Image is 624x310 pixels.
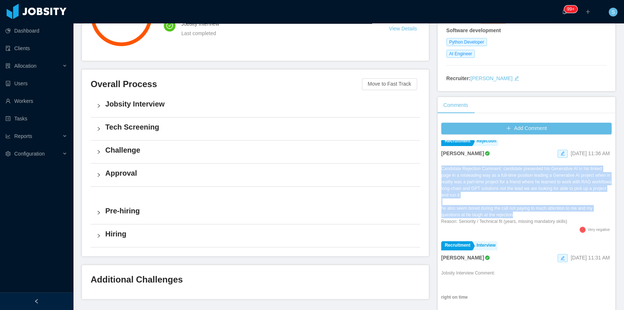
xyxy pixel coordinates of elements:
[181,20,371,28] h4: Jobsity Interview
[5,134,11,139] i: icon: line-chart
[14,133,32,139] span: Reports
[97,127,101,131] i: icon: right
[446,50,475,58] span: AI Engineer
[105,99,414,109] h4: Jobsity Interview
[446,38,487,46] span: Python Developer
[441,137,472,146] a: Recruitment
[14,151,45,157] span: Configuration
[470,75,513,81] a: [PERSON_NAME]
[105,206,414,216] h4: Pre-hiring
[571,255,610,261] span: [DATE] 11:31 AM
[91,201,420,224] div: icon: rightPre-hiring
[91,94,420,117] div: icon: rightJobsity Interview
[438,97,474,113] div: Comments
[441,241,472,250] a: Recruitment
[5,23,67,38] a: icon: pie-chartDashboard
[441,150,484,156] strong: [PERSON_NAME]
[473,137,498,146] a: Rejection
[611,8,614,16] span: S
[5,151,11,156] i: icon: setting
[362,78,417,90] button: Move to Fast Track
[5,111,67,126] a: icon: profileTasks
[105,145,414,155] h4: Challenge
[5,41,67,56] a: icon: auditClients
[97,173,101,177] i: icon: right
[105,122,414,132] h4: Tech Screening
[560,151,565,156] i: icon: edit
[91,117,420,140] div: icon: rightTech Screening
[5,76,67,91] a: icon: robotUsers
[446,27,501,33] strong: Software development
[97,210,101,215] i: icon: right
[514,76,519,81] i: icon: edit
[5,94,67,108] a: icon: userWorkers
[585,9,590,14] i: icon: plus
[91,78,362,90] h3: Overall Process
[441,295,468,300] strong: right on time
[91,274,420,285] h3: Additional Challenges
[97,150,101,154] i: icon: right
[560,256,565,260] i: icon: edit
[181,29,371,37] div: Last completed
[5,63,11,68] i: icon: solution
[166,22,173,29] i: icon: check-circle
[441,255,484,261] strong: [PERSON_NAME]
[105,168,414,178] h4: Approval
[441,123,612,134] button: icon: plusAdd Comment
[97,234,101,238] i: icon: right
[571,150,610,156] span: [DATE] 11:36 AM
[105,229,414,239] h4: Hiring
[564,5,577,13] sup: 1213
[91,224,420,247] div: icon: rightHiring
[91,164,420,186] div: icon: rightApproval
[91,141,420,163] div: icon: rightChallenge
[97,104,101,108] i: icon: right
[441,165,612,225] div: Candidate Rejection Comment: candidate presented his Generative AI in his linked page in a mislea...
[562,9,567,14] i: icon: bell
[473,241,498,250] a: Interview
[587,228,610,232] span: Very negative
[446,75,470,81] strong: Recruiter:
[14,63,37,69] span: Allocation
[389,26,417,31] a: View Details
